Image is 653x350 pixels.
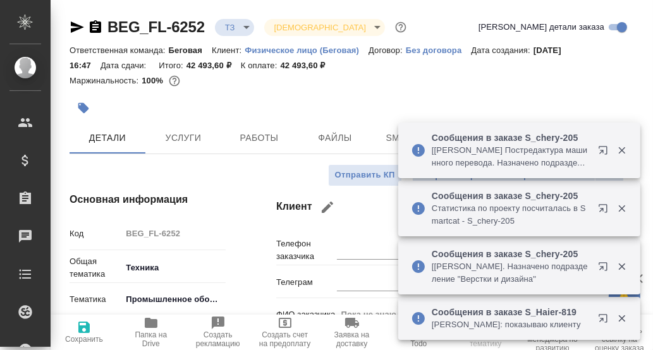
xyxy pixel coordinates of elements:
div: ТЗ [264,19,385,36]
p: ФИО заказчика [276,308,337,321]
div: Промышленное оборудование [121,289,236,310]
div: ТЗ [215,19,254,36]
span: [PERSON_NAME] детали заказа [479,21,604,33]
p: Cтатистика по проекту посчиталась в Smartcat - S_chery-205 [432,202,590,227]
span: Smartcat [381,130,441,146]
button: Добавить Todo [385,315,452,350]
p: 100% [142,76,166,85]
span: Заявка на доставку [326,330,378,348]
button: Папка на Drive [118,315,185,350]
button: Открыть в новой вкладке [590,254,621,284]
button: Открыть в новой вкладке [590,196,621,226]
a: Без договора [406,44,472,55]
span: Сохранить [65,335,103,344]
p: Сообщения в заказе S_chery-205 [432,248,590,260]
button: Скопировать ссылку [88,20,103,35]
span: Услуги [153,130,214,146]
span: Добавить Todo [393,330,444,348]
p: К оплате: [241,61,281,70]
span: Создать счет на предоплату [259,330,311,348]
button: Заявка на доставку [319,315,386,350]
p: Ответственная команда: [70,45,169,55]
button: Открыть в новой вкладке [590,138,621,168]
p: Беговая [169,45,212,55]
button: Закрыть [609,145,635,156]
p: Договор: [369,45,406,55]
p: Общая тематика [70,255,121,281]
p: Физическое лицо (Беговая) [245,45,369,55]
h4: Основная информация [70,192,226,207]
button: Доп статусы указывают на важность/срочность заказа [393,19,409,35]
p: Сообщения в заказе S_Haier-819 [432,306,590,318]
p: Дата создания: [471,45,533,55]
button: Отправить КП [328,164,402,186]
button: Открыть в новой вкладке [590,306,621,336]
input: Пустое поле [337,305,639,323]
span: Детали [77,130,138,146]
p: Код [70,227,121,240]
button: Закрыть [609,313,635,324]
button: Создать рекламацию [185,315,252,350]
p: Клиент: [212,45,245,55]
button: [DEMOGRAPHIC_DATA] [271,22,370,33]
span: Отправить КП [335,168,395,183]
span: Работы [229,130,290,146]
p: Без договора [406,45,472,55]
h4: Клиент [276,192,639,222]
p: Итого: [159,61,186,70]
a: Физическое лицо (Беговая) [245,44,369,55]
p: Телеграм [276,276,337,289]
p: Телефон заказчика [276,238,337,263]
button: Скопировать ссылку для ЯМессенджера [70,20,85,35]
p: [PERSON_NAME]: показываю клиенту [432,318,590,331]
p: Сообщения в заказе S_chery-205 [432,131,590,144]
button: Добавить тэг [70,94,97,122]
p: Дата сдачи: [101,61,149,70]
span: Файлы [305,130,365,146]
p: Маржинальность: [70,76,142,85]
button: 0.00 RUB; [166,73,183,89]
input: Пустое поле [121,224,226,243]
div: Техника [121,257,236,279]
span: Папка на Drive [125,330,177,348]
p: 42 493,60 ₽ [186,61,241,70]
span: Создать рекламацию [192,330,244,348]
p: Сообщения в заказе S_chery-205 [432,190,590,202]
button: ТЗ [221,22,239,33]
button: Закрыть [609,261,635,272]
p: Тематика [70,293,121,306]
p: 42 493,60 ₽ [281,61,335,70]
p: [[PERSON_NAME]. Назначено подразделение "Верстки и дизайна" [432,260,590,286]
p: [[PERSON_NAME] Постредактура машинного перевода. Назначено подразделение "Проектный офис" [432,144,590,169]
a: BEG_FL-6252 [107,18,205,35]
button: Создать счет на предоплату [252,315,319,350]
button: Сохранить [51,315,118,350]
button: Закрыть [609,203,635,214]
